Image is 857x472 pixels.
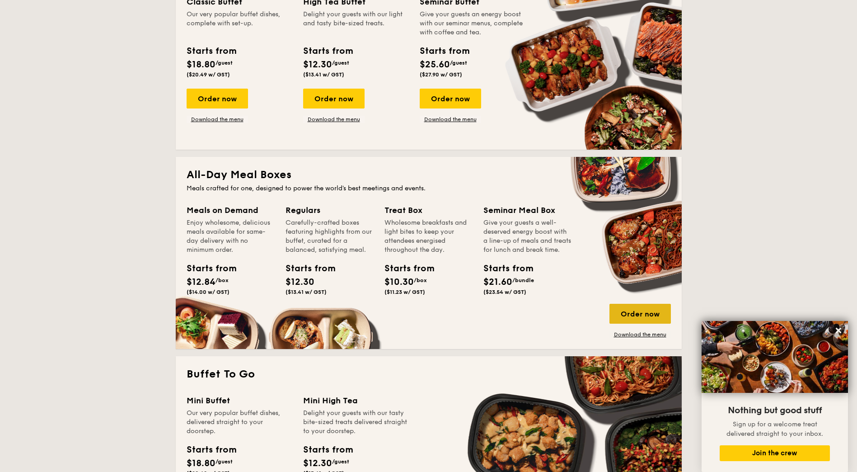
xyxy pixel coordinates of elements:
div: Order now [303,89,365,109]
div: Starts from [303,44,352,58]
span: /guest [332,60,349,66]
div: Starts from [420,44,469,58]
span: Nothing but good stuff [728,405,822,416]
div: Starts from [187,44,236,58]
div: Carefully-crafted boxes featuring highlights from our buffet, curated for a balanced, satisfying ... [286,218,374,255]
div: Meals on Demand [187,204,275,217]
img: DSC07876-Edit02-Large.jpeg [702,321,848,393]
h2: All-Day Meal Boxes [187,168,671,182]
span: $21.60 [483,277,512,288]
div: Seminar Meal Box [483,204,571,217]
h2: Buffet To Go [187,367,671,382]
div: Give your guests a well-deserved energy boost with a line-up of meals and treats for lunch and br... [483,218,571,255]
div: Mini Buffet [187,394,292,407]
div: Order now [187,89,248,109]
div: Starts from [187,443,236,457]
div: Delight your guests with our light and tasty bite-sized treats. [303,10,409,37]
div: Treat Box [384,204,473,217]
span: /guest [215,60,233,66]
span: $25.60 [420,59,450,70]
span: $10.30 [384,277,414,288]
div: Our very popular buffet dishes, delivered straight to your doorstep. [187,409,292,436]
div: Wholesome breakfasts and light bites to keep your attendees energised throughout the day. [384,218,473,255]
div: Order now [420,89,481,109]
div: Starts from [286,262,326,275]
span: $18.80 [187,59,215,70]
button: Close [831,323,846,338]
div: Give your guests an energy boost with our seminar menus, complete with coffee and tea. [420,10,525,37]
span: ($13.41 w/ GST) [286,289,327,295]
div: Starts from [483,262,524,275]
span: ($27.90 w/ GST) [420,71,462,78]
span: ($14.00 w/ GST) [187,289,229,295]
div: Mini High Tea [303,394,409,407]
span: /guest [332,458,349,465]
div: Our very popular buffet dishes, complete with set-up. [187,10,292,37]
div: Order now [609,304,671,324]
a: Download the menu [609,331,671,338]
span: /guest [450,60,467,66]
span: /box [414,277,427,283]
span: ($11.23 w/ GST) [384,289,425,295]
div: Starts from [303,443,352,457]
a: Download the menu [420,116,481,123]
span: ($23.54 w/ GST) [483,289,526,295]
span: /box [215,277,229,283]
div: Starts from [384,262,425,275]
div: Starts from [187,262,227,275]
span: Sign up for a welcome treat delivered straight to your inbox. [726,420,823,438]
span: $12.30 [286,277,314,288]
div: Delight your guests with our tasty bite-sized treats delivered straight to your doorstep. [303,409,409,436]
div: Enjoy wholesome, delicious meals available for same-day delivery with no minimum order. [187,218,275,255]
span: ($13.41 w/ GST) [303,71,344,78]
span: $12.84 [187,277,215,288]
button: Join the crew [720,445,830,461]
span: /guest [215,458,233,465]
span: ($20.49 w/ GST) [187,71,230,78]
span: $12.30 [303,458,332,469]
a: Download the menu [187,116,248,123]
div: Regulars [286,204,374,217]
span: $12.30 [303,59,332,70]
a: Download the menu [303,116,365,123]
span: /bundle [512,277,534,283]
span: $18.80 [187,458,215,469]
div: Meals crafted for one, designed to power the world's best meetings and events. [187,184,671,193]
